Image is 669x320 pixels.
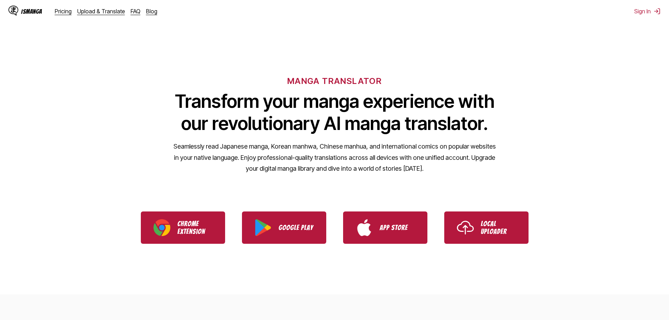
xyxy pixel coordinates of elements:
img: Google Play logo [255,219,271,236]
p: App Store [380,224,415,231]
a: Download IsManga Chrome Extension [141,211,225,244]
a: IsManga LogoIsManga [8,6,55,17]
button: Sign In [634,8,661,15]
a: Blog [146,8,157,15]
img: IsManga Logo [8,6,18,15]
p: Local Uploader [481,220,516,235]
img: Upload icon [457,219,474,236]
img: Chrome logo [153,219,170,236]
a: Download IsManga from App Store [343,211,427,244]
div: IsManga [21,8,42,15]
p: Chrome Extension [177,220,212,235]
a: Pricing [55,8,72,15]
img: App Store logo [356,219,373,236]
h6: MANGA TRANSLATOR [287,76,382,86]
a: Use IsManga Local Uploader [444,211,529,244]
a: FAQ [131,8,140,15]
h1: Transform your manga experience with our revolutionary AI manga translator. [173,90,496,135]
p: Google Play [278,224,314,231]
a: Download IsManga from Google Play [242,211,326,244]
p: Seamlessly read Japanese manga, Korean manhwa, Chinese manhua, and international comics on popula... [173,141,496,174]
a: Upload & Translate [77,8,125,15]
img: Sign out [654,8,661,15]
